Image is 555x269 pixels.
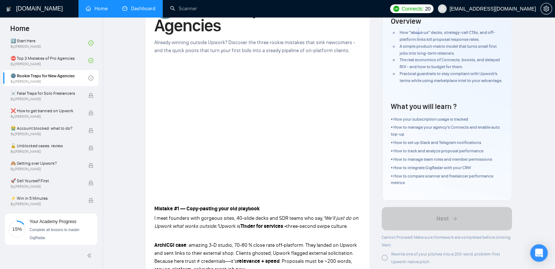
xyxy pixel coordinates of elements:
a: ⛔ Top 3 Mistakes of Pro AgenciesBy[PERSON_NAME] [11,52,88,69]
span: lock [88,180,93,186]
span: Home [4,23,35,39]
h4: What you will learn ? [391,101,456,112]
span: lock [88,145,93,151]
h1: 🌚 Rookie Traps for New Agencies [154,1,361,34]
span: I meet founders with gorgeous sites, 40-slide decks and SDR teams who say, [154,215,323,221]
a: setting [540,6,552,12]
p: • How to manage your agency’s Connects and enable auto top-up [391,124,503,138]
span: check-circle [88,75,93,81]
strong: ArchiCGI case [154,242,186,248]
span: three-second swipe culture. [286,223,348,229]
span: By [PERSON_NAME] [11,167,81,171]
span: lock [88,128,93,133]
span: : amazing 3-D studio, 70-80 % close rate off-platform. They landed on Upwork and sent links to th... [154,242,357,264]
a: dashboardDashboard [122,5,155,12]
span: ☠️ Fatal Traps for Solo Freelancers [11,90,81,97]
span: ❌ How to get banned on Upwork [11,107,81,114]
span: 🙈 Getting over Upwork? [11,160,81,167]
strong: Mistake #1 — Copy-pasting your old playbook [154,206,260,212]
span: 😭 Account blocked: what to do? [11,125,81,132]
span: lock [88,198,93,203]
span: ⚡ Win in 5 Minutes [11,195,81,202]
span: Your Academy Progress [30,219,76,224]
a: homeHome [86,5,108,12]
span: Complete all lessons to master GigRadar. [30,228,80,240]
span: Rewrite one of your pitches into a 200-word, problem-first Upwork-native pitch. [391,252,500,264]
span: How “about-us” decks, strategy-call CTAs, and off-platform links kill proposal response rates. [400,30,495,42]
p: • How to track and analyze proposal performance [391,148,503,155]
span: By [PERSON_NAME] [11,149,81,154]
p: • How to set up Slack and Telegram notifications [391,139,503,146]
span: user [440,6,445,11]
strong: Tinder for services - [240,223,286,229]
span: The real economics of Connects, boosts, and delayed ROI - and how to budget for them. [400,57,500,69]
span: 🔓 Unblocked cases: review [11,142,81,149]
span: By [PERSON_NAME] [11,202,81,206]
span: lock [88,110,93,116]
strong: relevance + speed [237,258,280,264]
img: upwork-logo.png [393,6,399,12]
span: Upwork is [219,223,240,229]
span: Next [436,214,449,223]
button: Next [382,207,512,230]
span: By [PERSON_NAME] [11,97,81,101]
span: Practical guardrails to stay compliant with Upwork’s terms while using marketplace intel to your ... [400,71,502,83]
a: 🌚 Rookie Traps for New AgenciesBy[PERSON_NAME] [11,70,88,86]
div: Open Intercom Messenger [530,244,548,262]
img: logo [6,3,11,15]
span: double-left [87,252,94,259]
span: Connects: [401,5,423,13]
span: By [PERSON_NAME] [11,132,81,136]
p: • How to compare scanner and freelancer performance metrics [391,173,503,187]
p: • How to manage team roles and member permissions [391,156,503,163]
span: By [PERSON_NAME] [11,114,81,119]
h4: Overview [391,16,421,26]
span: By [PERSON_NAME] [11,184,81,189]
span: Cannot Proceed! Make sure Homework are completed before clicking Next: [382,235,510,247]
span: 15% [8,227,26,231]
span: lock [88,163,93,168]
span: lock [88,93,93,98]
span: Already winning outside Upwork? Discover the three rookie mistakes that sink newcomers - and the ... [154,39,355,54]
span: A simple product-matrix model that turns small first jobs into long-term retainers. [400,44,497,56]
a: searchScanner [170,5,197,12]
span: check-circle [88,40,93,46]
a: 1️⃣ Start HereBy[PERSON_NAME] [11,35,88,51]
p: • How your subscription usage is tracked [391,116,503,123]
p: • How to integrate GigRadar with your CRM [391,164,503,171]
span: check-circle [88,58,93,63]
span: 20 [425,5,431,13]
button: setting [540,3,552,15]
span: 🚀 Sell Yourself First [11,177,81,184]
